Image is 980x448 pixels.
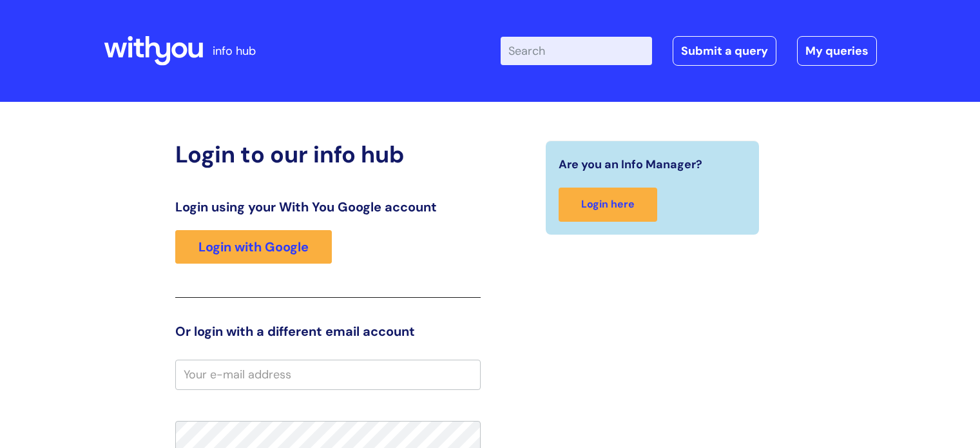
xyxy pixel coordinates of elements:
[797,36,877,66] a: My queries
[559,188,657,222] a: Login here
[175,324,481,339] h3: Or login with a different email account
[559,154,702,175] span: Are you an Info Manager?
[175,141,481,168] h2: Login to our info hub
[673,36,776,66] a: Submit a query
[213,41,256,61] p: info hub
[175,199,481,215] h3: Login using your With You Google account
[175,230,332,264] a: Login with Google
[175,360,481,389] input: Your e-mail address
[501,37,652,65] input: Search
